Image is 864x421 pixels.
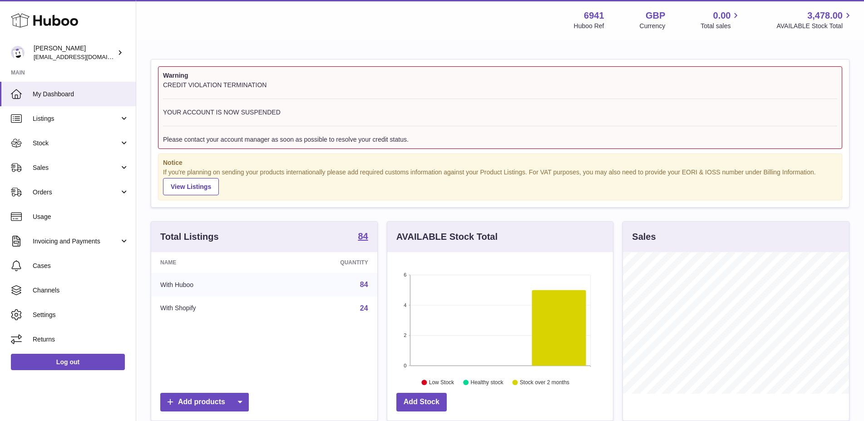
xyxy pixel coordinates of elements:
span: AVAILABLE Stock Total [776,22,853,30]
strong: 84 [358,232,368,241]
a: Log out [11,354,125,370]
strong: GBP [646,10,665,22]
h3: AVAILABLE Stock Total [396,231,498,243]
span: My Dashboard [33,90,129,99]
a: 3,478.00 AVAILABLE Stock Total [776,10,853,30]
img: support@photogears.uk [11,46,25,59]
a: View Listings [163,178,219,195]
span: Returns [33,335,129,344]
text: Low Stock [429,380,454,386]
th: Name [151,252,273,273]
span: 3,478.00 [807,10,843,22]
span: Channels [33,286,129,295]
text: 4 [404,302,406,308]
a: 84 [358,232,368,243]
h3: Total Listings [160,231,219,243]
span: Stock [33,139,119,148]
text: 2 [404,333,406,338]
span: Usage [33,213,129,221]
span: 0.00 [713,10,731,22]
strong: 6941 [584,10,604,22]
span: [EMAIL_ADDRESS][DOMAIN_NAME] [34,53,133,60]
a: 24 [360,304,368,312]
a: Add products [160,393,249,411]
a: 84 [360,281,368,288]
strong: Warning [163,71,837,80]
text: 0 [404,363,406,368]
span: Total sales [701,22,741,30]
div: If you're planning on sending your products internationally please add required customs informati... [163,168,837,195]
span: Invoicing and Payments [33,237,119,246]
h3: Sales [632,231,656,243]
div: [PERSON_NAME] [34,44,115,61]
a: Add Stock [396,393,447,411]
th: Quantity [273,252,377,273]
td: With Shopify [151,297,273,320]
text: 6 [404,272,406,277]
strong: Notice [163,158,837,167]
td: With Huboo [151,273,273,297]
span: Orders [33,188,119,197]
span: Cases [33,262,129,270]
div: Huboo Ref [574,22,604,30]
text: Healthy stock [470,380,504,386]
span: Listings [33,114,119,123]
div: Currency [640,22,666,30]
span: Settings [33,311,129,319]
div: CREDIT VIOLATION TERMINATION YOUR ACCOUNT IS NOW SUSPENDED Please contact your account manager as... [163,81,837,144]
span: Sales [33,163,119,172]
text: Stock over 2 months [520,380,569,386]
a: 0.00 Total sales [701,10,741,30]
